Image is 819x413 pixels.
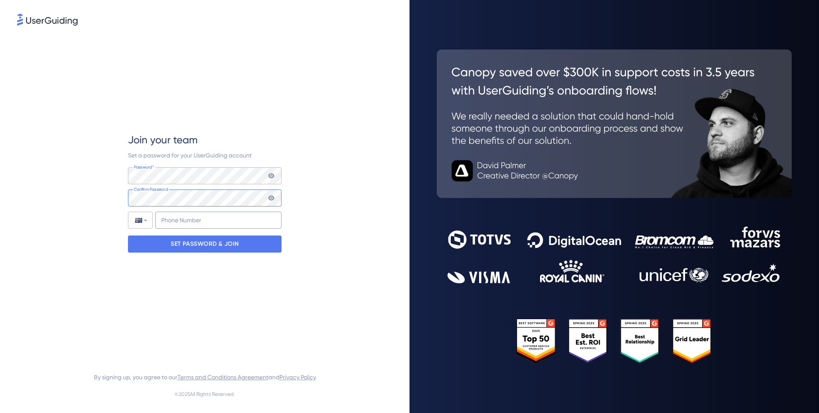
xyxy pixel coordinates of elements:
[128,133,197,147] span: Join your team
[517,319,712,364] img: 25303e33045975176eb484905ab012ff.svg
[94,372,316,382] span: By signing up, you agree to our and
[447,227,781,283] img: 9302ce2ac39453076f5bc0f2f2ca889b.svg
[437,49,792,198] img: 26c0aa7c25a843aed4baddd2b5e0fa68.svg
[128,152,252,159] span: Set a password for your UserGuiding account
[155,212,282,229] input: Phone Number
[279,374,316,381] a: Privacy Policy
[177,374,268,381] a: Terms and Conditions Agreement
[174,389,235,399] span: © 2025 All Rights Reserved.
[128,212,152,228] div: Australia: + 61
[171,237,239,251] p: SET PASSWORD & JOIN
[17,14,78,26] img: 8faab4ba6bc7696a72372aa768b0286c.svg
